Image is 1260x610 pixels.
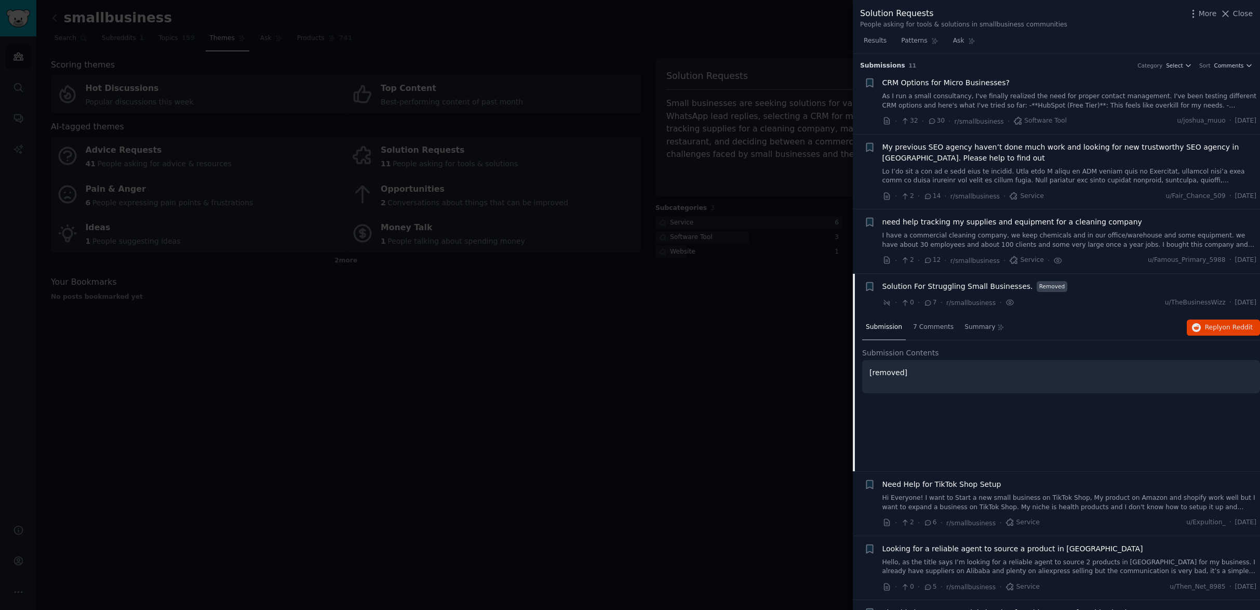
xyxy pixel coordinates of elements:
span: · [1229,582,1231,592]
a: need help tracking my supplies and equipment for a cleaning company [882,217,1142,228]
span: Ask [953,36,964,46]
span: · [922,116,924,127]
span: · [918,297,920,308]
span: · [948,116,950,127]
span: Select [1166,62,1183,69]
span: · [918,255,920,266]
span: · [918,518,920,528]
span: · [1229,192,1231,201]
span: r/smallbusiness [950,193,1000,200]
span: Service [1006,518,1040,527]
span: Close [1233,8,1253,19]
span: u/joshua_muuo [1177,116,1225,126]
span: [DATE] [1235,518,1256,527]
button: Select [1166,62,1192,69]
span: u/Famous_Primary_5988 [1148,256,1226,265]
a: Hi Everyone! I want to Start a new small business on TikTok Shop, My product on Amazon and shopif... [882,494,1257,512]
span: · [895,297,897,308]
span: 0 [901,298,914,308]
button: Comments [1214,62,1253,69]
a: I have a commercial cleaning company, we keep chemicals and in our office/warehouse and some equi... [882,231,1257,249]
span: · [1003,191,1006,202]
span: Service [1009,256,1043,265]
span: u/Then_Net_8985 [1170,582,1225,592]
span: Patterns [901,36,927,46]
span: u/Fair_Chance_509 [1165,192,1225,201]
span: [DATE] [1235,298,1256,308]
span: [DATE] [1235,192,1256,201]
button: More [1188,8,1217,19]
span: Submission s [860,61,905,71]
span: · [1229,298,1231,308]
span: · [895,518,897,528]
span: · [944,255,946,266]
span: · [918,581,920,592]
span: · [895,191,897,202]
button: Replyon Reddit [1187,320,1260,336]
span: r/smallbusiness [946,520,996,527]
span: More [1199,8,1217,19]
span: · [941,518,943,528]
span: 2 [901,192,914,201]
span: · [1229,518,1231,527]
span: · [895,255,897,266]
span: · [941,297,943,308]
a: CRM Options for Micro Businesses? [882,77,1010,88]
span: [DATE] [1235,116,1256,126]
div: Solution Requests [860,7,1067,20]
a: Ask [949,33,979,54]
span: 12 [923,256,941,265]
span: · [999,297,1001,308]
span: · [1229,256,1231,265]
span: Removed [1037,281,1068,292]
span: · [918,191,920,202]
span: r/smallbusiness [955,118,1004,125]
span: Reply [1205,323,1253,333]
span: u/TheBusinessWizz [1165,298,1226,308]
p: [removed] [869,367,1253,378]
a: Need Help for TikTok Shop Setup [882,479,1001,490]
a: My previous SEO agency haven’t done much work and looking for new trustworthy SEO agency in [GEOG... [882,142,1257,164]
span: 7 [923,298,936,308]
span: Service [1009,192,1043,201]
span: · [895,116,897,127]
span: Service [1006,582,1040,592]
span: · [1003,255,1006,266]
span: r/smallbusiness [946,584,996,591]
span: u/Expultion_ [1186,518,1225,527]
a: Results [860,33,890,54]
span: · [1048,255,1050,266]
span: · [941,581,943,592]
span: · [1229,116,1231,126]
span: · [895,581,897,592]
div: People asking for tools & solutions in smallbusiness communities [860,20,1067,30]
span: · [999,581,1001,592]
span: · [944,191,946,202]
span: 32 [901,116,918,126]
span: [DATE] [1235,582,1256,592]
span: Software Tool [1013,116,1067,126]
a: Lo I’do sit a con ad e sedd eius te incidid. Utla etdo M aliqu en ADM veniam quis no Exercitat, u... [882,167,1257,185]
span: 14 [923,192,941,201]
span: Summary [964,323,995,332]
a: Patterns [897,33,942,54]
span: 2 [901,256,914,265]
a: Looking for a reliable agent to source a product in [GEOGRAPHIC_DATA] [882,543,1143,554]
button: Close [1220,8,1253,19]
div: Sort [1199,62,1211,69]
span: 5 [923,582,936,592]
span: 11 [909,62,917,69]
span: Submission [866,323,902,332]
span: 7 Comments [913,323,954,332]
span: 2 [901,518,914,527]
span: r/smallbusiness [946,299,996,307]
span: 0 [901,582,914,592]
span: 6 [923,518,936,527]
a: Hello, as the title says I’m looking for a reliable agent to source 2 products in [GEOGRAPHIC_DAT... [882,558,1257,576]
span: [DATE] [1235,256,1256,265]
span: Submission Contents [862,348,939,359]
span: · [1008,116,1010,127]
